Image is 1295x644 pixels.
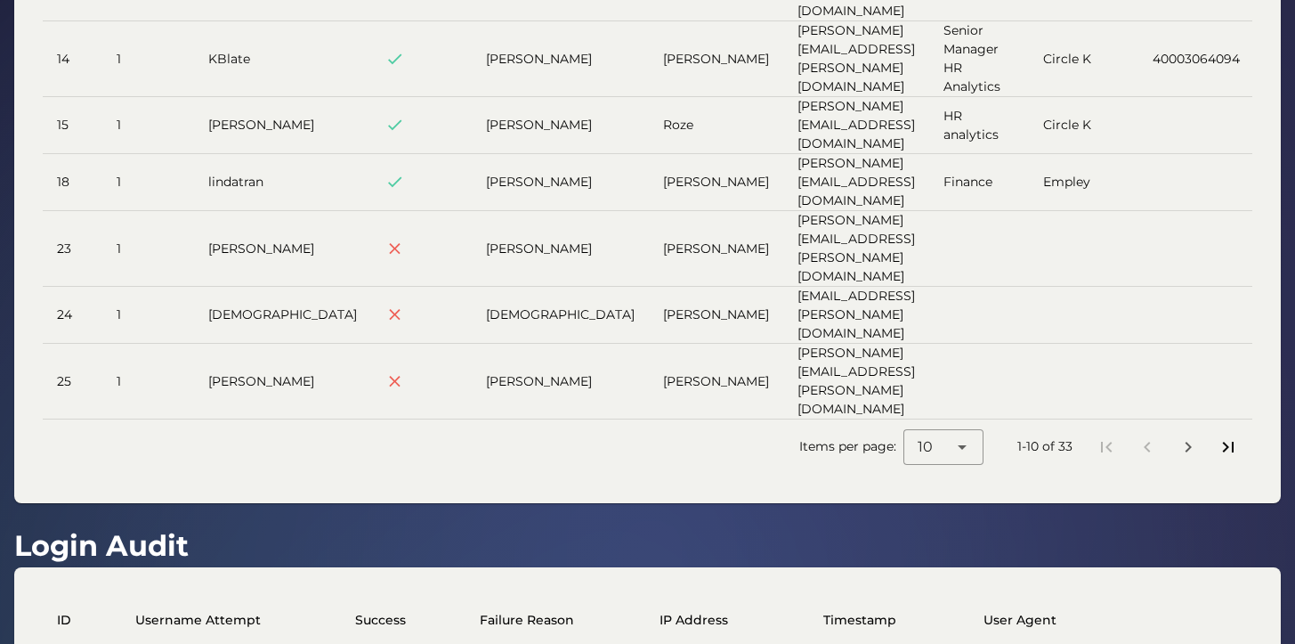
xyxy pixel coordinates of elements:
button: Last page [1212,431,1244,463]
td: [PERSON_NAME] [194,344,371,419]
td: 1 [102,21,194,97]
td: [PERSON_NAME] [649,344,783,419]
td: [EMAIL_ADDRESS][PERSON_NAME][DOMAIN_NAME] [783,287,929,344]
td: [PERSON_NAME] [472,21,649,97]
span: Items per page: [799,437,903,456]
td: 1 [102,287,194,344]
span: 10 [918,436,933,458]
td: 23 [43,211,102,287]
td: [DEMOGRAPHIC_DATA] [194,287,371,344]
td: [PERSON_NAME][EMAIL_ADDRESS][DOMAIN_NAME] [783,154,929,211]
td: HR analytics [929,97,1029,154]
td: 1 [102,344,194,419]
td: 15 [43,97,102,154]
td: [PERSON_NAME] [194,211,371,287]
td: [PERSON_NAME] [649,287,783,344]
td: [PERSON_NAME][EMAIL_ADDRESS][PERSON_NAME][DOMAIN_NAME] [783,344,929,419]
td: Roze [649,97,783,154]
span: Failure Reason [480,611,574,630]
span: Username Attempt [135,611,261,630]
td: [PERSON_NAME][EMAIL_ADDRESS][PERSON_NAME][DOMAIN_NAME] [783,21,929,97]
span: Timestamp [823,611,896,630]
td: [PERSON_NAME] [649,211,783,287]
td: [PERSON_NAME] [649,154,783,211]
td: [PERSON_NAME][EMAIL_ADDRESS][PERSON_NAME][DOMAIN_NAME] [783,211,929,287]
td: Senior Manager HR Analytics [929,21,1029,97]
span: User Agent [983,611,1056,630]
h1: Login Audit [14,525,189,567]
td: [PERSON_NAME] [472,211,649,287]
td: 24 [43,287,102,344]
td: [PERSON_NAME] [472,97,649,154]
td: [PERSON_NAME] [472,344,649,419]
td: [PERSON_NAME] [472,154,649,211]
td: [DEMOGRAPHIC_DATA] [472,287,649,344]
nav: Pagination Navigation [1087,427,1249,468]
td: Circle K [1029,97,1138,154]
td: Finance [929,154,1029,211]
td: Empley [1029,154,1138,211]
span: IP Address [660,611,728,630]
td: 1 [102,211,194,287]
span: Success [355,611,406,630]
div: 1-10 of 33 [1017,437,1072,456]
td: [PERSON_NAME] [194,97,371,154]
td: lindatran [194,154,371,211]
td: 40003064094 [1138,21,1269,97]
td: KBlate [194,21,371,97]
td: 25 [43,344,102,419]
td: 18 [43,154,102,211]
td: [PERSON_NAME] [649,21,783,97]
td: 1 [102,154,194,211]
td: 14 [43,21,102,97]
span: ID [57,611,71,630]
td: [PERSON_NAME][EMAIL_ADDRESS][DOMAIN_NAME] [783,97,929,154]
button: Next page [1172,431,1204,463]
td: 1 [102,97,194,154]
td: Circle K [1029,21,1138,97]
